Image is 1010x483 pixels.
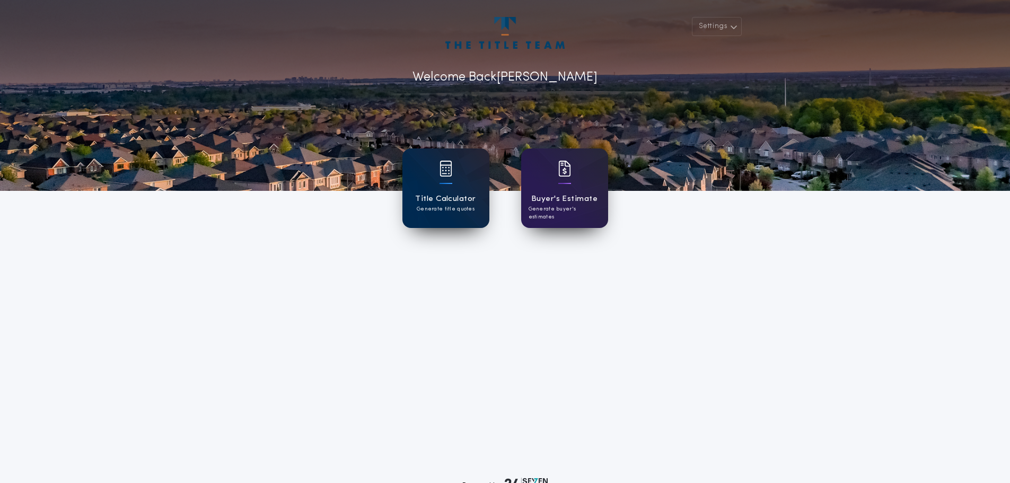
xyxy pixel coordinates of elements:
p: Generate title quotes [417,205,475,213]
img: card icon [558,161,571,177]
a: card iconBuyer's EstimateGenerate buyer's estimates [521,148,608,228]
p: Welcome Back [PERSON_NAME] [412,68,598,87]
h1: Buyer's Estimate [531,193,598,205]
h1: Title Calculator [415,193,476,205]
a: card iconTitle CalculatorGenerate title quotes [402,148,489,228]
img: card icon [440,161,452,177]
button: Settings [692,17,742,36]
p: Generate buyer's estimates [529,205,601,221]
img: account-logo [445,17,564,49]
